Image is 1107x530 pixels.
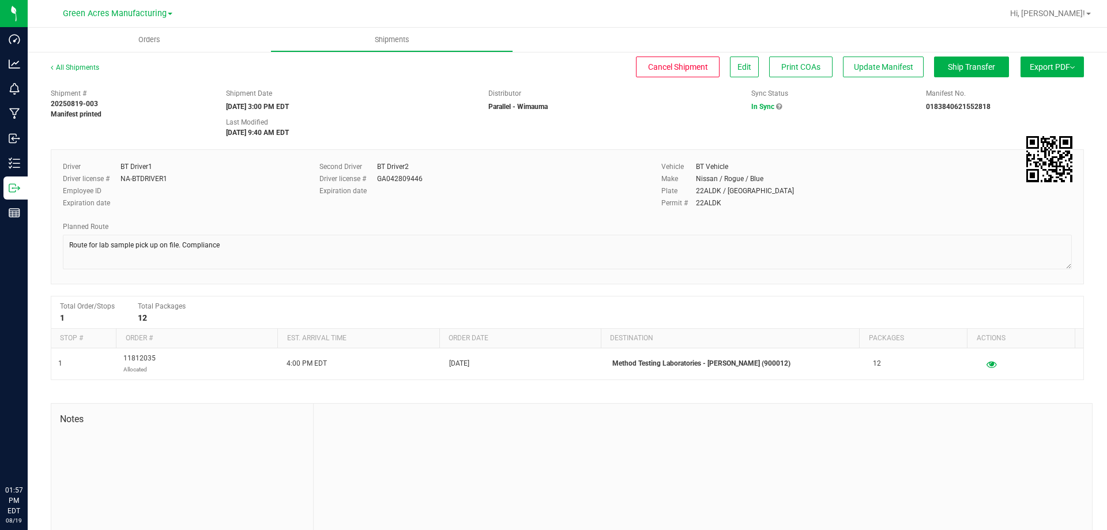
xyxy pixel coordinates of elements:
[781,62,820,72] span: Print COAs
[51,329,116,348] th: Stop #
[121,174,167,184] div: NA-BTDRIVER1
[377,161,409,172] div: BT Driver2
[138,313,147,322] strong: 12
[488,103,548,111] strong: Parallel - Wimauma
[737,62,751,72] span: Edit
[287,358,327,369] span: 4:00 PM EDT
[121,161,152,172] div: BT Driver1
[60,313,65,322] strong: 1
[51,100,98,108] strong: 20250819-003
[60,302,115,310] span: Total Order/Stops
[63,9,167,18] span: Green Acres Manufacturing
[843,57,924,77] button: Update Manifest
[696,198,721,208] div: 22ALDK
[58,358,62,369] span: 1
[319,161,377,172] label: Second Driver
[12,438,46,472] iframe: Resource center
[1021,57,1084,77] button: Export PDF
[967,329,1075,348] th: Actions
[926,103,991,111] strong: 0183840621552818
[661,174,696,184] label: Make
[696,161,728,172] div: BT Vehicle
[51,110,101,118] strong: Manifest printed
[439,329,601,348] th: Order date
[319,174,377,184] label: Driver license #
[63,186,121,196] label: Employee ID
[9,133,20,144] inline-svg: Inbound
[123,353,156,375] span: 11812035
[359,35,425,45] span: Shipments
[859,329,967,348] th: Packages
[661,198,696,208] label: Permit #
[138,302,186,310] span: Total Packages
[9,83,20,95] inline-svg: Monitoring
[116,329,277,348] th: Order #
[769,57,833,77] button: Print COAs
[9,182,20,194] inline-svg: Outbound
[377,174,423,184] div: GA042809446
[661,186,696,196] label: Plate
[34,436,48,450] iframe: Resource center unread badge
[63,161,121,172] label: Driver
[948,62,995,72] span: Ship Transfer
[226,88,272,99] label: Shipment Date
[5,485,22,516] p: 01:57 PM EDT
[612,358,859,369] p: Method Testing Laboratories - [PERSON_NAME] (900012)
[934,57,1009,77] button: Ship Transfer
[9,33,20,45] inline-svg: Dashboard
[123,364,156,375] p: Allocated
[636,57,720,77] button: Cancel Shipment
[277,329,439,348] th: Est. arrival time
[1026,136,1072,182] img: Scan me!
[63,223,108,231] span: Planned Route
[1010,9,1085,18] span: Hi, [PERSON_NAME]!
[751,103,774,111] span: In Sync
[60,412,304,426] span: Notes
[319,186,377,196] label: Expiration date
[63,174,121,184] label: Driver license #
[9,58,20,70] inline-svg: Analytics
[926,88,966,99] label: Manifest No.
[9,157,20,169] inline-svg: Inventory
[449,358,469,369] span: [DATE]
[648,62,708,72] span: Cancel Shipment
[751,88,788,99] label: Sync Status
[28,28,270,52] a: Orders
[873,358,881,369] span: 12
[9,207,20,219] inline-svg: Reports
[9,108,20,119] inline-svg: Manufacturing
[51,63,99,72] a: All Shipments
[488,88,521,99] label: Distributor
[730,57,759,77] button: Edit
[226,117,268,127] label: Last Modified
[661,161,696,172] label: Vehicle
[270,28,513,52] a: Shipments
[5,516,22,525] p: 08/19
[696,186,794,196] div: 22ALDK / [GEOGRAPHIC_DATA]
[854,62,913,72] span: Update Manifest
[123,35,176,45] span: Orders
[1026,136,1072,182] qrcode: 20250819-003
[51,88,209,99] span: Shipment #
[226,129,289,137] strong: [DATE] 9:40 AM EDT
[63,198,121,208] label: Expiration date
[226,103,289,111] strong: [DATE] 3:00 PM EDT
[696,174,763,184] div: Nissan / Rogue / Blue
[601,329,859,348] th: Destination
